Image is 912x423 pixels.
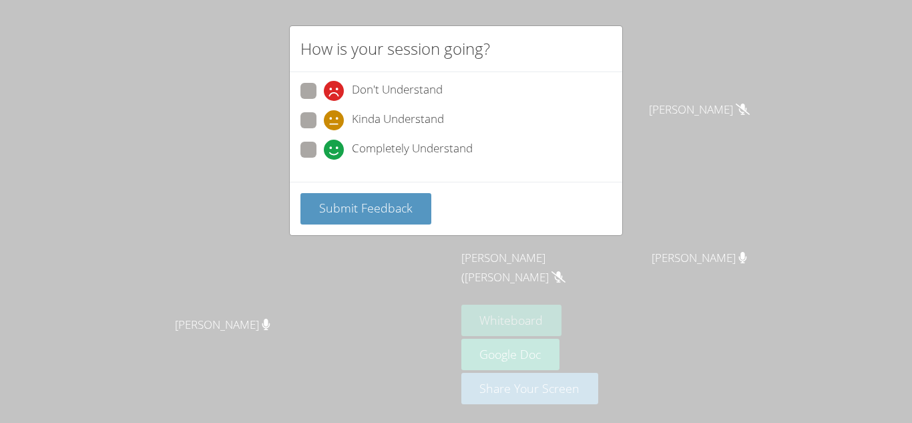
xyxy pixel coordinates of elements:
h2: How is your session going? [300,37,490,61]
span: Submit Feedback [319,200,413,216]
span: Kinda Understand [352,110,444,130]
span: Don't Understand [352,81,443,101]
button: Submit Feedback [300,193,431,225]
span: Completely Understand [352,140,473,160]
